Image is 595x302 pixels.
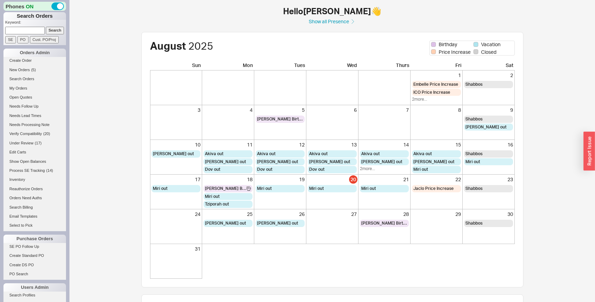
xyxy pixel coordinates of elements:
div: Users Admin [3,283,66,292]
span: Jaclo Price Increase [413,186,454,192]
span: ( 20 ) [43,132,50,136]
a: Orders Need Auths [3,194,66,202]
div: 25 [204,211,253,218]
span: Shabbos [465,82,482,87]
a: Inventory [3,176,66,183]
span: Shabbos [465,220,482,226]
div: 30 [464,211,513,218]
div: 12 [256,141,305,148]
input: Cust. PO/Proj [30,36,59,43]
a: Reauthorize Orders [3,185,66,193]
div: 9 [464,107,513,114]
div: 2 more... [360,166,409,172]
div: 16 [464,141,513,148]
span: Shabbos [465,151,482,157]
a: Show Open Balances [3,158,66,165]
span: Akiva out [205,151,223,157]
div: 31 [151,245,200,252]
div: 27 [308,211,357,218]
a: Verify Compatibility(20) [3,130,66,137]
span: Akiva out [309,151,328,157]
div: 15 [412,141,461,148]
a: Needs Follow Up [3,103,66,110]
span: Miri out [153,186,167,192]
span: ( 14 ) [46,168,53,173]
span: August [150,39,186,52]
span: Dov out [309,167,324,173]
span: Dov out [205,167,220,173]
div: 5 [256,107,305,114]
span: Miri out [413,167,428,173]
span: [PERSON_NAME] out [205,159,246,165]
span: Vacation [481,41,501,48]
span: [PERSON_NAME] out [205,220,246,226]
input: SE [5,36,16,43]
span: [PERSON_NAME] Birthday [361,220,407,226]
span: Dov out [257,167,272,173]
span: Miri out [205,194,220,200]
div: 2 more... [412,97,461,102]
a: Create DS PO [3,261,66,269]
span: Birthday [439,41,457,48]
div: Tues [254,62,306,70]
span: Miri out [257,186,272,192]
a: Needs Lead Times [3,112,66,119]
div: 20 [349,175,357,184]
span: [PERSON_NAME] out [257,220,298,226]
span: ON [26,3,34,10]
span: [PERSON_NAME] out [413,159,454,165]
a: Under Review(17) [3,140,66,147]
span: Akiva out [413,151,432,157]
span: Process SE Tracking [9,168,45,173]
div: 11 [204,141,253,148]
input: PO [17,36,28,43]
span: Under Review [9,141,33,145]
span: New Orders [9,68,30,72]
div: 10 [151,141,200,148]
div: 7 [360,107,409,114]
span: Needs Follow Up [9,104,39,108]
div: 19 [256,176,305,183]
span: Closed [481,49,496,56]
span: Shabbos [465,116,482,122]
div: 21 [360,176,409,183]
span: ( 17 ) [35,141,42,145]
div: Phones [3,2,66,11]
span: [PERSON_NAME] out [309,159,350,165]
span: [PERSON_NAME] out [361,159,402,165]
div: 8 [412,107,461,114]
div: 1 [412,72,461,79]
a: Open Quotes [3,94,66,101]
div: 22 [412,176,461,183]
div: 24 [151,211,200,218]
span: Needs Processing Note [9,123,50,127]
a: Edit Carts [3,149,66,156]
div: Orders Admin [3,49,66,57]
a: Select to Pick [3,222,66,229]
a: Email Templates [3,213,66,220]
div: 18 [204,176,253,183]
h1: Hello [PERSON_NAME] 👋 [114,7,551,15]
div: Thurs [358,62,411,70]
span: 2025 [188,39,213,52]
h1: Search Orders [3,12,66,20]
div: Sat [463,62,515,70]
a: SE PO Follow Up [3,243,66,250]
div: Fri [411,62,463,70]
a: Create Standard PO [3,252,66,259]
a: Needs Processing Note [3,121,66,128]
span: [PERSON_NAME] out [257,159,298,165]
div: Sun [150,62,202,70]
div: 17 [151,176,200,183]
span: Akiva out [257,151,275,157]
div: 2 [464,72,513,79]
span: [PERSON_NAME] out [153,151,194,157]
a: Show all Presence [114,18,551,25]
span: Tziporah out [205,201,229,207]
span: Miri out [309,186,324,192]
span: Embelle Price Increase [413,82,458,87]
span: [PERSON_NAME] Birthday [205,186,247,192]
a: My Orders [3,85,66,92]
a: PO Search [3,270,66,278]
div: 4 [204,107,253,114]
